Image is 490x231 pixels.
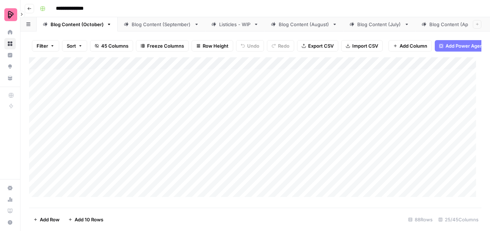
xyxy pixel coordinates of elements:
a: Your Data [4,72,16,84]
button: Import CSV [341,40,383,52]
a: Blog Content (September) [118,17,205,32]
span: Redo [278,42,289,49]
span: Export CSV [308,42,334,49]
a: Blog Content (April) [415,17,488,32]
span: Sort [67,42,76,49]
a: Settings [4,182,16,194]
span: Add Row [40,216,60,223]
div: Blog Content (April) [429,21,474,28]
button: Sort [62,40,87,52]
button: Help + Support [4,217,16,228]
button: 45 Columns [90,40,133,52]
span: Freeze Columns [147,42,184,49]
span: Filter [37,42,48,49]
button: Freeze Columns [136,40,189,52]
span: Add Power Agent [446,42,485,49]
div: Blog Content (July) [357,21,401,28]
span: Undo [247,42,259,49]
a: Learning Hub [4,205,16,217]
a: Insights [4,49,16,61]
div: 88 Rows [405,214,435,225]
button: Add Column [388,40,432,52]
a: Blog Content (October) [37,17,118,32]
div: Blog Content (August) [279,21,329,28]
span: Import CSV [352,42,378,49]
button: Export CSV [297,40,338,52]
div: Listicles - WIP [219,21,251,28]
button: Undo [236,40,264,52]
button: Row Height [192,40,233,52]
img: Preply Logo [4,8,17,21]
a: Listicles - WIP [205,17,265,32]
button: Workspace: Preply [4,6,16,24]
span: Row Height [203,42,228,49]
button: Add Power Agent [435,40,489,52]
a: Opportunities [4,61,16,72]
span: Add 10 Rows [75,216,103,223]
div: Blog Content (September) [132,21,191,28]
button: Add 10 Rows [64,214,108,225]
a: Home [4,27,16,38]
span: 45 Columns [101,42,128,49]
span: Add Column [400,42,427,49]
button: Add Row [29,214,64,225]
a: Blog Content (July) [343,17,415,32]
div: Blog Content (October) [51,21,104,28]
a: Usage [4,194,16,205]
div: 25/45 Columns [435,214,481,225]
button: Redo [267,40,294,52]
a: Blog Content (August) [265,17,343,32]
button: Filter [32,40,59,52]
a: Browse [4,38,16,49]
